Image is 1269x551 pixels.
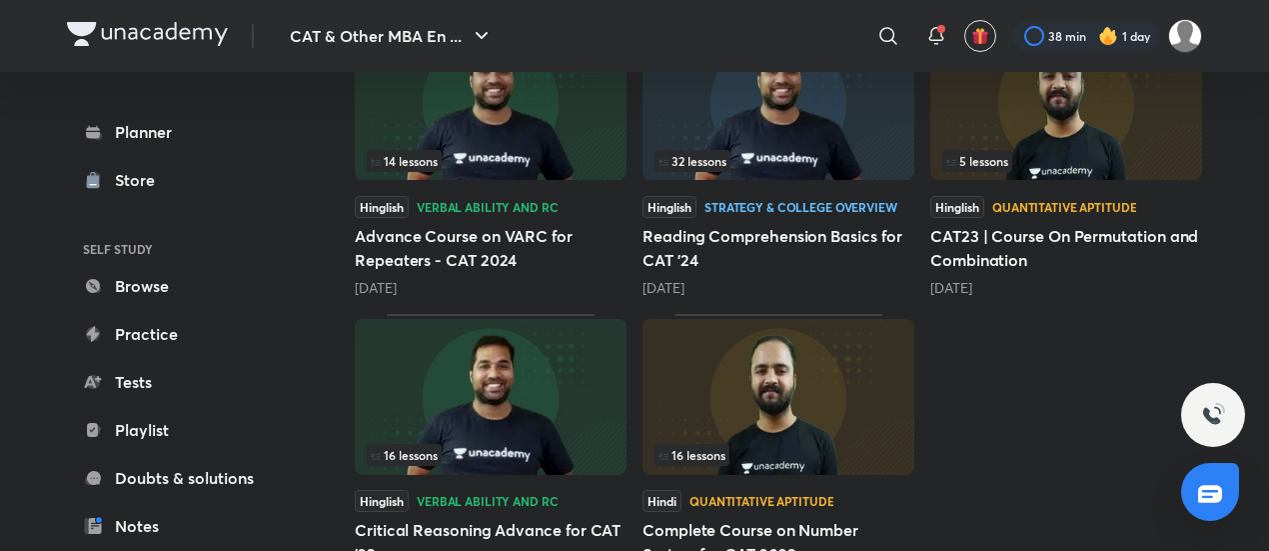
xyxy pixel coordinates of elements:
[367,150,615,172] div: left
[67,458,299,498] a: Doubts & solutions
[654,444,902,466] div: left
[67,410,299,450] a: Playlist
[367,150,615,172] div: infocontainer
[355,490,409,512] span: Hinglish
[992,201,1136,213] div: Quantitative Aptitude
[942,150,1190,172] div: infocontainer
[367,444,615,466] div: infocontainer
[642,278,914,298] div: 1 year ago
[946,155,1008,167] span: 5 lessons
[1098,26,1118,46] img: streak
[964,20,996,52] button: avatar
[367,444,615,466] div: infosection
[654,150,902,172] div: left
[67,314,299,354] a: Practice
[67,362,299,402] a: Tests
[930,24,1202,180] img: Thumbnail
[355,19,627,297] div: Advance Course on VARC for Repeaters - CAT 2024
[67,506,299,546] a: Notes
[654,444,902,466] div: infocontainer
[115,168,167,192] div: Store
[355,278,627,298] div: 1 year ago
[355,319,627,475] img: Thumbnail
[642,224,914,272] h5: Reading Comprehension Basics for CAT '24
[971,27,989,45] img: avatar
[417,495,558,507] div: Verbal Ability and RC
[642,24,914,180] img: Thumbnail
[67,112,299,152] a: Planner
[67,22,228,46] img: Company Logo
[1201,403,1225,427] img: ttu
[367,150,615,172] div: infosection
[689,495,833,507] div: Quantitative Aptitude
[642,196,696,218] span: Hinglish
[654,150,902,172] div: infocontainer
[355,196,409,218] span: Hinglish
[658,449,725,461] span: 16 lessons
[642,19,914,297] div: Reading Comprehension Basics for CAT '24
[67,232,299,266] h6: SELF STUDY
[67,22,228,51] a: Company Logo
[371,155,438,167] span: 14 lessons
[930,196,984,218] span: Hinglish
[355,24,627,180] img: Thumbnail
[930,224,1202,272] h5: CAT23 | Course On Permutation and Combination
[1168,19,1202,53] img: Avinash Tibrewal
[417,201,558,213] div: Verbal Ability and RC
[654,444,902,466] div: infosection
[278,16,506,56] button: CAT & Other MBA En ...
[642,319,914,475] img: Thumbnail
[371,449,438,461] span: 16 lessons
[930,19,1202,297] div: CAT23 | Course On Permutation and Combination
[930,278,1202,298] div: 1 year ago
[942,150,1190,172] div: left
[642,490,681,512] span: Hindi
[942,150,1190,172] div: infosection
[704,201,897,213] div: Strategy & College Overview
[355,224,627,272] h5: Advance Course on VARC for Repeaters - CAT 2024
[67,266,299,306] a: Browse
[654,150,902,172] div: infosection
[367,444,615,466] div: left
[67,160,299,200] a: Store
[658,155,726,167] span: 32 lessons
